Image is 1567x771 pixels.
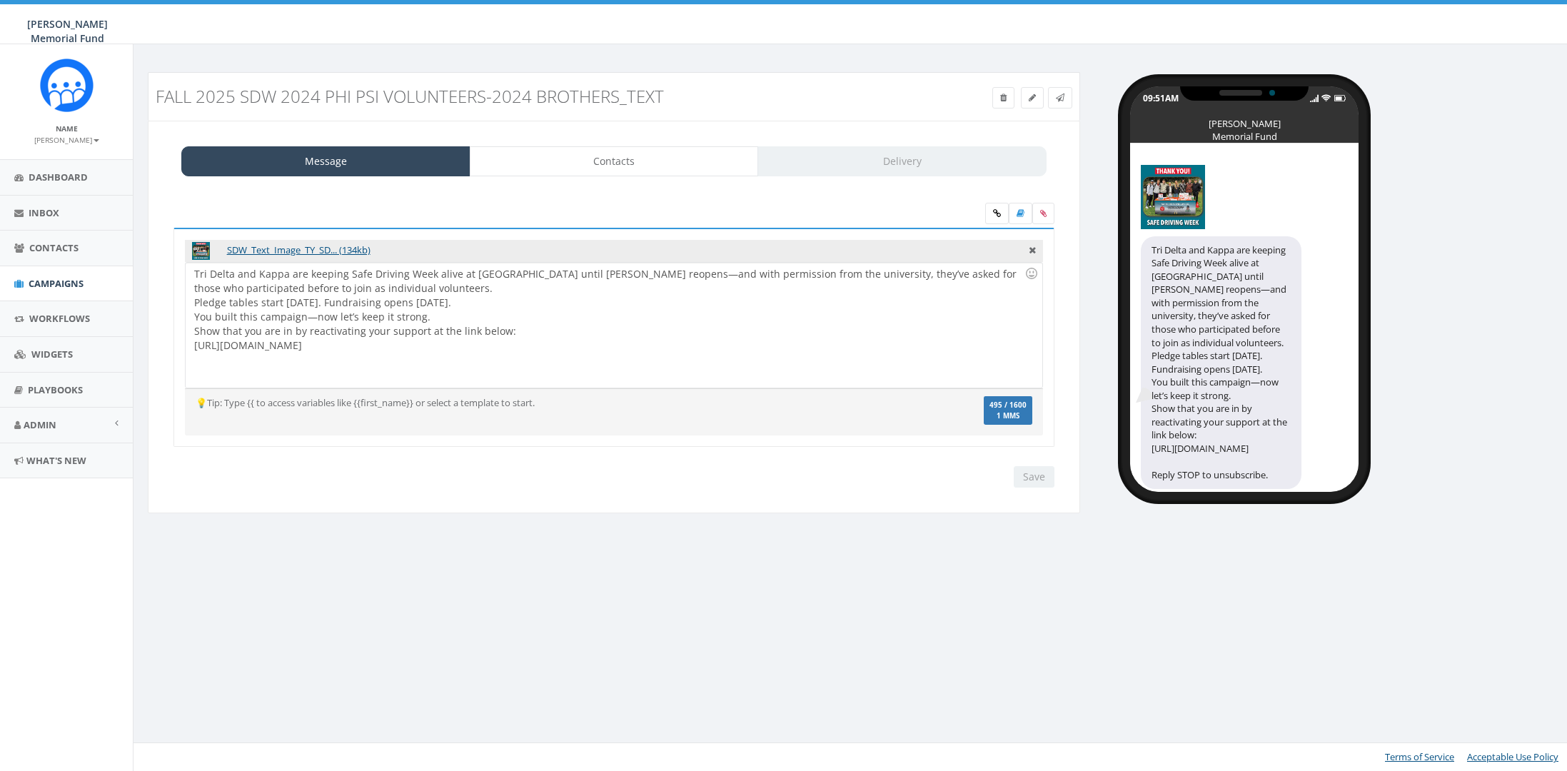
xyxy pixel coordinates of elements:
[26,454,86,467] span: What's New
[29,171,88,183] span: Dashboard
[34,133,99,146] a: [PERSON_NAME]
[29,206,59,219] span: Inbox
[29,277,84,290] span: Campaigns
[1056,91,1064,104] span: Send Test Message
[186,263,1042,388] div: Tri Delta and Kappa are keeping Safe Driving Week alive at [GEOGRAPHIC_DATA] until [PERSON_NAME] ...
[24,418,56,431] span: Admin
[181,146,470,176] a: Message
[1141,236,1301,489] div: Tri Delta and Kappa are keeping Safe Driving Week alive at [GEOGRAPHIC_DATA] until [PERSON_NAME] ...
[28,383,83,396] span: Playbooks
[31,348,73,361] span: Widgets
[1032,203,1054,224] span: Attach your media
[1009,203,1032,224] label: Insert Template Text
[1385,750,1454,763] a: Terms of Service
[1029,91,1036,104] span: Edit Campaign
[40,59,94,112] img: Rally_Corp_Icon.png
[56,124,78,133] small: Name
[27,17,108,45] span: [PERSON_NAME] Memorial Fund
[1000,91,1007,104] span: Delete Campaign
[34,135,99,145] small: [PERSON_NAME]
[470,146,759,176] a: Contacts
[1143,92,1179,104] div: 09:51AM
[1023,265,1040,282] div: Use the TAB key to insert emoji faster
[29,312,90,325] span: Workflows
[1467,750,1558,763] a: Acceptable Use Policy
[227,243,371,256] a: SDW_Text_Image_TY_SD... (134kb)
[29,241,79,254] span: Contacts
[989,400,1027,410] span: 495 / 1600
[989,413,1027,420] span: 1 MMS
[185,396,900,410] div: 💡Tip: Type {{ to access variables like {{first_name}} or select a template to start.
[156,87,838,106] h3: Fall 2025 SDW 2024 Phi Psi Volunteers-2024 Brothers_TEXT
[1209,117,1280,124] div: [PERSON_NAME] Memorial Fund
